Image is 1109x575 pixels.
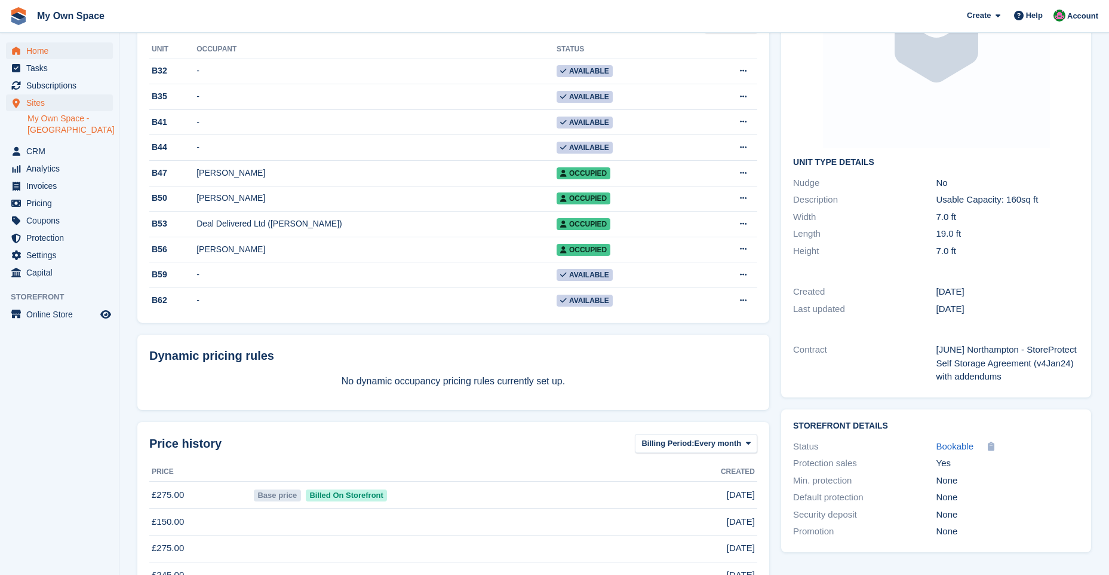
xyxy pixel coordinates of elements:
div: B32 [149,65,196,77]
img: Lucy Parry [1053,10,1065,22]
div: Yes [936,457,1079,470]
div: No [936,176,1079,190]
span: Tasks [26,60,98,77]
span: [DATE] [727,515,755,529]
th: Status [557,40,695,59]
a: Preview store [99,307,113,322]
p: No dynamic occupancy pricing rules currently set up. [149,374,757,389]
a: menu [6,247,113,264]
td: - [196,135,557,161]
span: Home [26,42,98,59]
span: Available [557,295,613,307]
a: My Own Space - [GEOGRAPHIC_DATA] [27,113,113,136]
span: Help [1026,10,1043,22]
div: B62 [149,294,196,307]
span: Coupons [26,212,98,229]
div: Description [793,193,936,207]
span: Storefront [11,291,119,303]
td: - [196,262,557,288]
div: Security deposit [793,508,936,522]
span: CRM [26,143,98,160]
a: menu [6,306,113,323]
th: Price [149,463,251,482]
button: Billing Period: Every month [635,434,757,454]
div: Default protection [793,491,936,504]
div: Dynamic pricing rules [149,347,757,365]
th: Unit [149,40,196,59]
div: Promotion [793,525,936,539]
td: £275.00 [149,482,251,509]
span: Online Store [26,306,98,323]
div: [DATE] [936,285,1079,299]
div: [DATE] [936,302,1079,316]
span: Invoices [26,178,98,194]
div: Usable Capacity: 160sq ft [936,193,1079,207]
div: None [936,525,1079,539]
div: B56 [149,243,196,256]
td: - [196,288,557,313]
span: Available [557,91,613,103]
div: Nudge [793,176,936,190]
td: - [196,109,557,135]
a: My Own Space [32,6,109,26]
h2: Unit Type details [793,158,1079,167]
a: menu [6,60,113,77]
div: Contract [793,343,936,384]
div: 7.0 ft [936,210,1079,224]
a: menu [6,212,113,229]
div: None [936,474,1079,488]
span: Available [557,269,613,281]
a: menu [6,178,113,194]
div: [JUNE] Northampton - StoreProtect Self Storage Agreement (v4Jan24) with addendums [936,343,1079,384]
span: Price history [149,435,222,452]
span: Occupied [557,167,610,179]
div: [PERSON_NAME] [196,243,557,256]
span: Analytics [26,160,98,177]
div: B35 [149,90,196,103]
div: B41 [149,116,196,129]
span: Capital [26,264,98,281]
div: B50 [149,192,196,204]
td: - [196,59,557,84]
div: Protection sales [793,457,936,470]
td: £150.00 [149,509,251,536]
div: Min. protection [793,474,936,488]
span: Occupied [557,244,610,256]
span: Occupied [557,192,610,204]
span: [DATE] [727,542,755,555]
span: Bookable [936,441,974,451]
div: B44 [149,141,196,154]
span: Settings [26,247,98,264]
div: B59 [149,268,196,281]
td: - [196,84,557,110]
div: Width [793,210,936,224]
img: stora-icon-8386f47178a22dfd0bd8f6a31ec36ba5ce8667c1dd55bd0f319d3a0aa187defe.svg [10,7,27,25]
div: None [936,508,1079,522]
span: Protection [26,230,98,246]
div: B47 [149,167,196,179]
a: menu [6,143,113,160]
span: Account [1067,10,1098,22]
span: Pricing [26,195,98,212]
span: Create [967,10,991,22]
span: Billing Period: [641,438,694,449]
th: Occupant [196,40,557,59]
span: Subscriptions [26,77,98,94]
div: Status [793,440,936,454]
a: menu [6,264,113,281]
a: menu [6,94,113,111]
a: menu [6,160,113,177]
div: Created [793,285,936,299]
a: menu [6,230,113,246]
h2: Storefront Details [793,421,1079,431]
a: Bookable [936,440,974,454]
span: [DATE] [727,488,755,502]
div: [PERSON_NAME] [196,192,557,204]
td: £275.00 [149,535,251,562]
a: menu [6,195,113,212]
span: Occupied [557,218,610,230]
span: Sites [26,94,98,111]
span: Created [721,466,755,477]
div: Deal Delivered Ltd ([PERSON_NAME]) [196,218,557,230]
span: Base price [254,490,301,501]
